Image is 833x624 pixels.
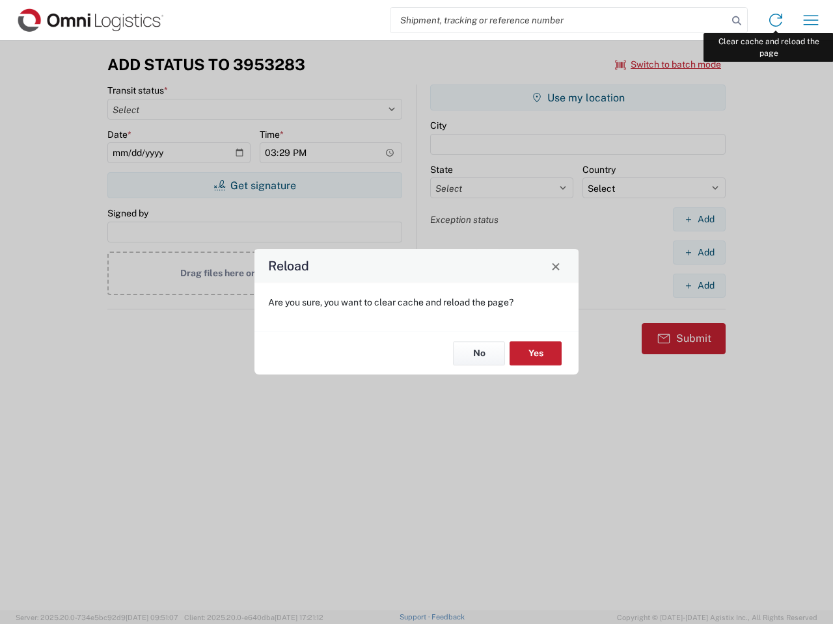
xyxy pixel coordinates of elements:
button: Yes [510,341,562,365]
input: Shipment, tracking or reference number [390,8,728,32]
button: Close [547,257,565,275]
h4: Reload [268,257,309,276]
button: No [453,341,505,365]
p: Are you sure, you want to clear cache and reload the page? [268,296,565,308]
